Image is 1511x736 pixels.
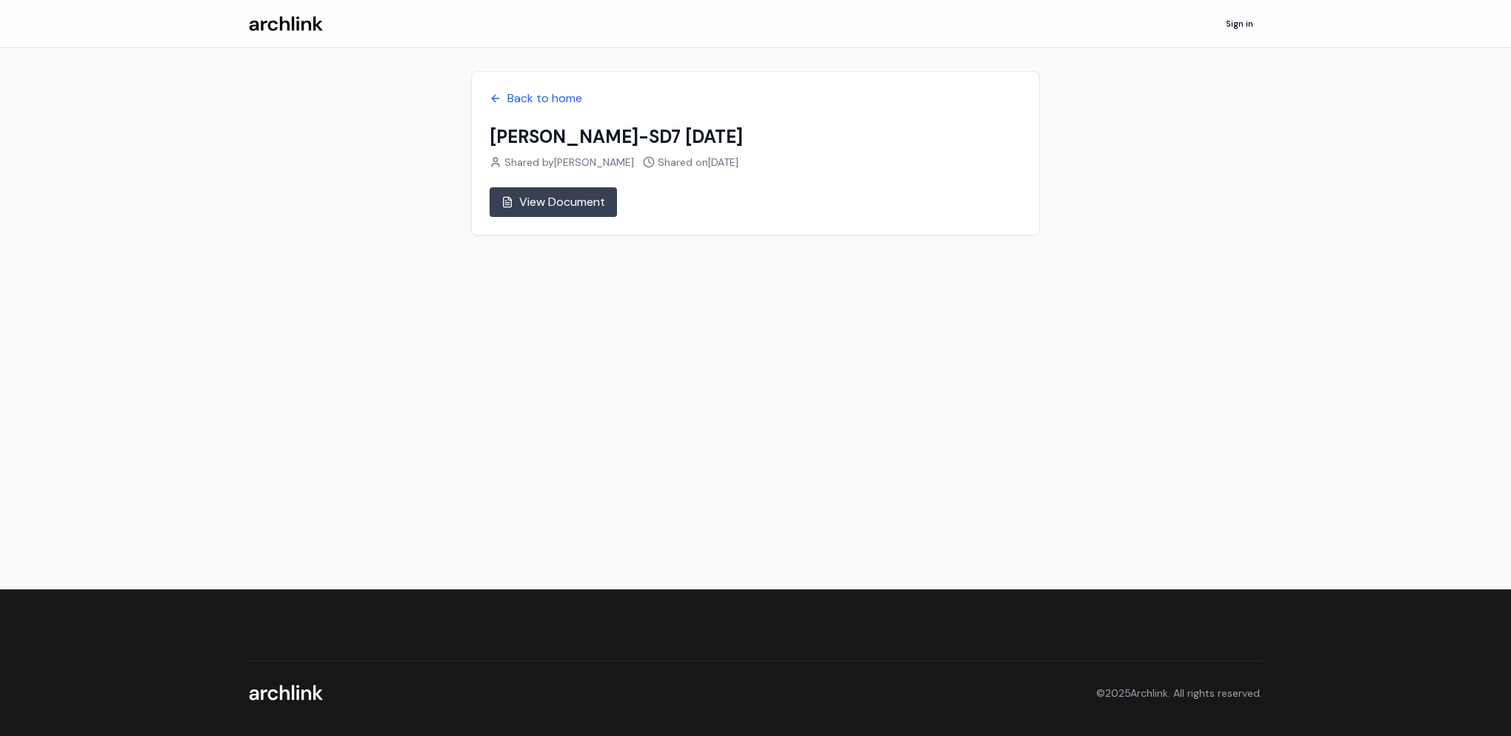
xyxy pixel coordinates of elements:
a: Sign in [1217,12,1262,36]
p: © 2025 Archlink. All rights reserved. [1096,686,1262,700]
a: View Document [490,187,617,217]
span: Shared on [DATE] [658,155,738,170]
img: Archlink [249,16,323,32]
img: Archlink [249,685,323,700]
span: Shared by [PERSON_NAME] [504,155,634,170]
h1: [PERSON_NAME]-SD7 [DATE] [490,125,1021,149]
a: Back to home [490,90,1021,107]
